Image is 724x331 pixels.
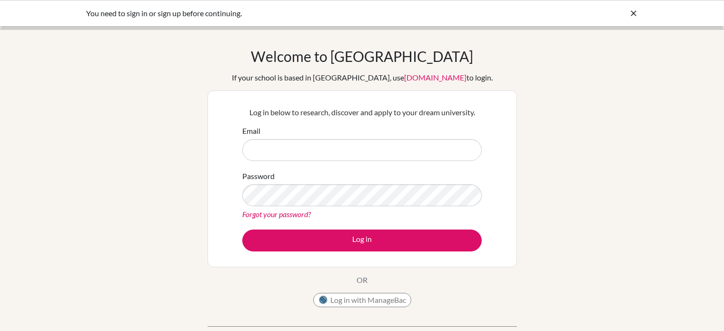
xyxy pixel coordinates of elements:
[242,125,260,137] label: Email
[242,107,482,118] p: Log in below to research, discover and apply to your dream university.
[242,171,275,182] label: Password
[242,210,311,219] a: Forgot your password?
[251,48,473,65] h1: Welcome to [GEOGRAPHIC_DATA]
[242,230,482,251] button: Log in
[357,274,367,286] p: OR
[404,73,466,82] a: [DOMAIN_NAME]
[313,293,411,307] button: Log in with ManageBac
[86,8,496,19] div: You need to sign in or sign up before continuing.
[232,72,493,83] div: If your school is based in [GEOGRAPHIC_DATA], use to login.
